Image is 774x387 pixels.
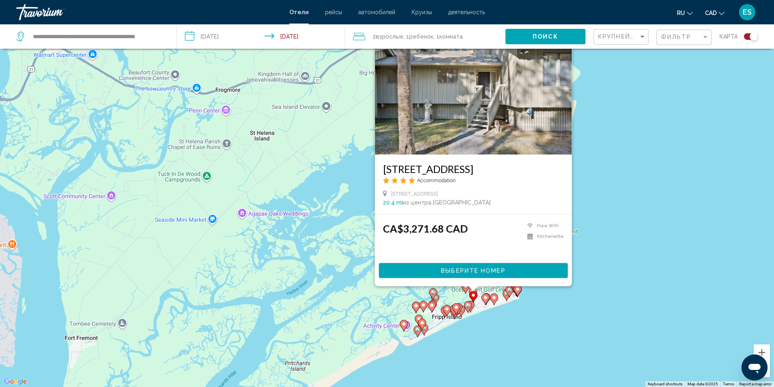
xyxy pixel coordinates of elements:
[687,382,718,386] span: Map data ©2025
[720,31,738,42] span: карта
[409,33,434,40] span: Ребенок
[16,4,281,20] a: Travorium
[434,31,463,42] span: , 1
[738,33,758,40] button: Toggle map
[505,29,585,44] button: Поиск
[383,177,564,184] div: 4 star Accommodation
[2,376,29,387] img: Google
[403,199,490,205] span: из центра [GEOGRAPHIC_DATA]
[648,381,683,387] button: Keyboard shortcuts
[657,29,711,46] button: Filter
[448,9,485,15] a: деятельность
[741,355,767,381] iframe: Button to launch messaging window
[737,4,758,21] button: User Menu
[723,382,734,386] a: Terms
[373,31,403,42] span: 2
[417,177,455,183] span: Accommodation
[661,34,691,40] span: Фильтр
[523,222,564,229] li: Free WiFi
[375,24,572,154] img: Hotel image
[379,267,568,273] a: Выберите номер
[379,263,568,278] button: Выберите номер
[345,24,505,49] button: Travelers: 2 adults, 1 child
[383,222,468,234] ins: CA$3,271.68 CAD
[743,8,752,16] span: ES
[412,9,432,15] a: Круизы
[677,10,685,16] span: ru
[383,162,564,175] a: [STREET_ADDRESS]
[754,344,770,361] button: Zoom in
[533,34,558,40] span: Поиск
[383,199,403,205] span: 20.4 mi
[598,33,695,40] span: Крупнейшие сбережения
[705,10,717,16] span: CAD
[705,7,724,19] button: Change currency
[289,9,309,15] a: Отели
[677,7,693,19] button: Change language
[358,9,395,15] a: автомобилей
[598,34,646,41] mat-select: Sort by
[376,33,403,40] span: Взрослые
[391,190,438,197] span: [STREET_ADDRESS]
[2,376,29,387] a: Open this area in Google Maps (opens a new window)
[439,33,463,40] span: Комната
[523,233,564,240] li: Kitchenette
[441,268,505,274] span: Выберите номер
[177,24,345,49] button: Check-in date: Aug 31, 2025 Check-out date: Sep 3, 2025
[325,9,342,15] a: рейсы
[739,382,772,386] a: Report a map error
[403,31,434,42] span: , 1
